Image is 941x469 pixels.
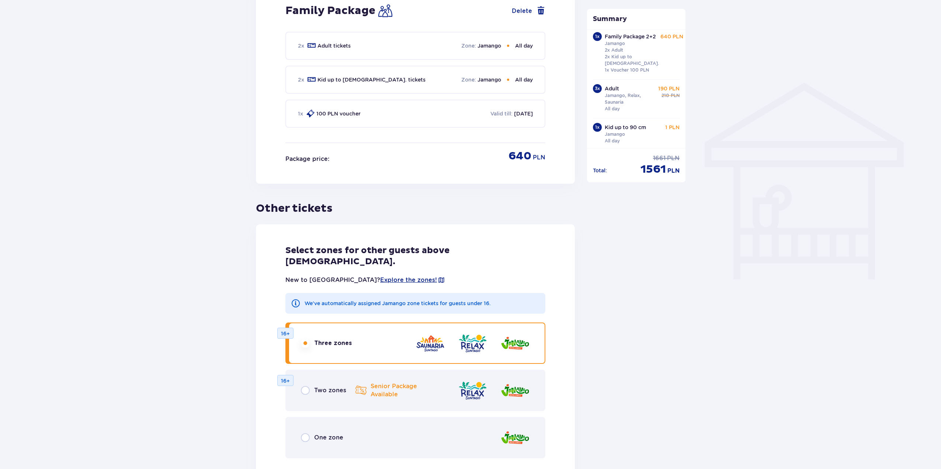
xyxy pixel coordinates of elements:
p: Jamango [478,42,501,49]
p: Jamango, Relax, Saunaria [605,92,656,106]
p: 190 PLN [658,85,680,92]
button: Delete [512,6,545,15]
img: Relax [458,380,487,401]
span: PLN [667,154,680,162]
div: 1 x [593,123,602,132]
p: 16+ [281,330,290,337]
span: PLN [671,92,680,99]
p: New to [GEOGRAPHIC_DATA]? [285,276,445,284]
img: Relax [458,333,487,354]
img: Family Icon [378,4,392,18]
p: All day [605,138,620,144]
img: Jamango [500,333,530,354]
p: 16+ [281,377,290,384]
p: Kid up to 90 cm [605,124,646,131]
p: Kid up to [DEMOGRAPHIC_DATA]. tickets [317,76,426,83]
p: Jamango [478,76,501,83]
p: 2x Adult 2x Kid up to [DEMOGRAPHIC_DATA]. 1x Voucher 100 PLN [605,47,659,73]
p: Zone : [461,76,476,83]
p: 640 [508,149,531,163]
p: 640 PLN [660,33,683,40]
p: Zone : [461,42,476,49]
a: Explore the zones! [380,276,437,284]
span: Two zones [314,386,346,394]
p: Adult [605,85,619,92]
span: Three zones [314,339,352,347]
p: 100 PLN voucher [316,110,361,117]
p: Package price [285,155,328,163]
p: All day [515,42,533,49]
p: : [328,155,329,163]
p: Valid till : [490,110,513,117]
p: [DATE] [514,110,533,117]
p: Adult tickets [317,42,351,49]
p: Family Package 2+2 [605,33,656,40]
p: PLN [533,154,545,162]
img: Jamango [500,427,530,448]
p: We've automatically assigned Jamango zone tickets for guests under 16. [305,300,491,307]
p: All day [605,106,620,112]
p: Total : [593,167,607,174]
img: Jamango [500,380,530,401]
span: PLN [667,167,680,175]
span: 1661 [653,154,666,162]
h3: Select zones for other guests above [DEMOGRAPHIC_DATA]. [285,245,545,267]
div: 3 x [593,84,602,93]
p: All day [515,76,533,83]
p: Senior Package Available [371,382,417,399]
span: 1561 [640,162,666,176]
p: 1 PLN [665,124,680,131]
p: Summary [587,15,686,24]
p: Jamango [605,40,625,47]
img: Saunaria [416,333,445,354]
p: 2 x [298,42,304,49]
p: Jamango [605,131,625,138]
div: 1 x [593,32,602,41]
span: One zone [314,434,343,442]
span: 210 [662,92,669,99]
h2: Other tickets [256,201,333,215]
p: 2 x [298,76,304,83]
h2: Family Package [285,4,375,18]
p: 1 x [298,110,303,117]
